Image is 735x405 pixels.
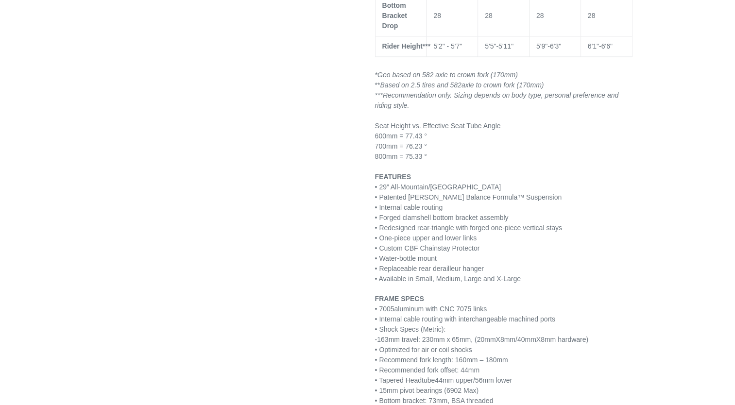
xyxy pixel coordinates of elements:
[375,356,508,364] span: • Recommend fork length: 160mm – 180mm
[375,376,435,384] span: • Tapered Headtube
[375,346,472,354] span: • Optimized for air or coil shocks
[375,141,632,152] div: 700mm = 76.23
[375,172,632,284] p: • 29” All-Mountain/[GEOGRAPHIC_DATA] • Patented [PERSON_NAME] Balance Formula™ Suspension • Inter...
[382,42,431,50] span: Rider Height***
[375,152,632,162] div: 800mm = 75.33
[424,132,427,140] span: °
[427,36,478,56] td: 5'2" - 5'7"
[424,152,427,160] span: °
[375,397,494,405] span: • Bottom bracket: 73mm, BSA threaded
[375,325,446,333] span: • Shock Specs (Metric):
[375,121,632,131] div: Seat Height vs. Effective Seat Tube Angle
[485,42,513,50] span: 5'5"-5'11"
[435,376,512,384] span: 44mm upper/56mm lower
[462,81,544,89] span: axle to crown fork (170mm)
[394,305,487,313] span: aluminum with CNC 7075 links
[375,305,394,313] span: • 7005
[375,387,443,394] span: • 15mm pivot bearings
[382,1,407,30] span: Bottom Bracket Drop
[375,131,632,141] div: 600mm = 77.43
[375,295,424,303] span: FRAME SPECS
[375,315,555,323] span: • Internal cable routing with interchangeable machined ports
[375,366,480,374] span: • Recommended fork offset: 44mm
[375,91,619,109] span: ***Recommendation only. Sizing depends on body type, personal preference and riding style.
[536,42,561,50] span: 5'9"-6'3"
[588,42,613,50] span: 6'1"-6'6"
[375,173,411,181] span: FEATURES
[375,336,589,343] span: -163mm travel: 230mm x 65mm, (20mmX8mm/40mmX8mm hardware)
[380,81,461,89] i: Based on 2.5 tires and 582
[424,142,427,150] span: °
[444,387,479,394] span: (6902 Max)
[375,71,518,79] span: *Geo based on 582 axle to crown fork (170mm)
